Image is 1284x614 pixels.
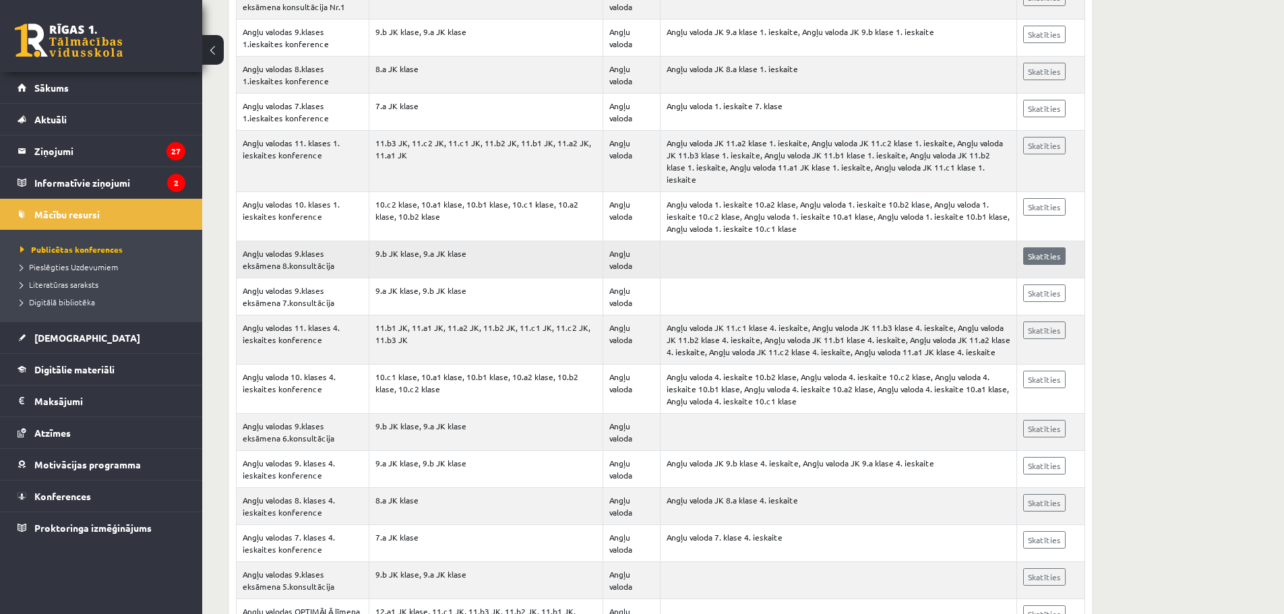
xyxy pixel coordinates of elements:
td: 7.a JK klase [369,525,603,562]
td: Angļu valoda 1. ieskaite 7. klase [661,94,1017,131]
a: Literatūras saraksts [20,278,189,290]
td: Angļu valodas 9.klases eksāmena 8.konsultācija [237,241,369,278]
span: Sākums [34,82,69,94]
td: Angļu valodas 7.klases 1.ieskaites konference [237,94,369,131]
td: 9.b JK klase, 9.a JK klase [369,414,603,451]
td: Angļu valoda [603,192,661,241]
td: Angļu valodas 8. klases 4. ieskaites konference [237,488,369,525]
a: Skatīties [1023,568,1066,586]
td: Angļu valodas 8.klases 1.ieskaites konference [237,57,369,94]
td: Angļu valodas 10. klases 1. ieskaites konference [237,192,369,241]
td: Angļu valoda 10. klases 4. ieskaites konference [237,365,369,414]
td: Angļu valodas 9.klases 1.ieskaites konference [237,20,369,57]
td: Angļu valoda [603,241,661,278]
a: Konferences [18,481,185,512]
a: Skatīties [1023,247,1066,265]
td: Angļu valoda [603,525,661,562]
td: Angļu valoda 4. ieskaite 10.b2 klase, Angļu valoda 4. ieskaite 10.c2 klase, Angļu valoda 4. ieska... [661,365,1017,414]
a: Skatīties [1023,198,1066,216]
td: 11.b1 JK, 11.a1 JK, 11.a2 JK, 11.b2 JK, 11.c1 JK, 11.c2 JK, 11.b3 JK [369,315,603,365]
span: Atzīmes [34,427,71,439]
a: Skatīties [1023,284,1066,302]
legend: Informatīvie ziņojumi [34,167,185,198]
td: Angļu valodas 9. klases 4. ieskaites konference [237,451,369,488]
td: 10.c1 klase, 10.a1 klase, 10.b1 klase, 10.a2 klase, 10.b2 klase, 10.c2 klase [369,365,603,414]
a: Skatīties [1023,63,1066,80]
a: Motivācijas programma [18,449,185,480]
a: Sākums [18,72,185,103]
td: Angļu valoda [603,414,661,451]
td: Angļu valodas 9.klases eksāmena 5.konsultācija [237,562,369,599]
td: 11.b3 JK, 11.c2 JK, 11.c1 JK, 11.b2 JK, 11.b1 JK, 11.a2 JK, 11.a1 JK [369,131,603,192]
a: Digitālā bibliotēka [20,296,189,308]
a: Pieslēgties Uzdevumiem [20,261,189,273]
td: 8.a JK klase [369,488,603,525]
td: Angļu valoda [603,57,661,94]
td: Angļu valoda [603,131,661,192]
span: Digitālā bibliotēka [20,297,95,307]
a: Ziņojumi27 [18,135,185,166]
a: Skatīties [1023,494,1066,512]
a: [DEMOGRAPHIC_DATA] [18,322,185,353]
a: Skatīties [1023,420,1066,437]
td: Angļu valoda 7. klase 4. ieskaite [661,525,1017,562]
td: Angļu valoda JK 9.a klase 1. ieskaite, Angļu valoda JK 9.b klase 1. ieskaite [661,20,1017,57]
a: Skatīties [1023,457,1066,474]
td: Angļu valoda [603,488,661,525]
span: [DEMOGRAPHIC_DATA] [34,332,140,344]
a: Proktoringa izmēģinājums [18,512,185,543]
span: Digitālie materiāli [34,363,115,375]
td: Angļu valoda [603,94,661,131]
td: Angļu valoda 1. ieskaite 10.a2 klase, Angļu valoda 1. ieskaite 10.b2 klase, Angļu valoda 1. ieska... [661,192,1017,241]
a: Digitālie materiāli [18,354,185,385]
legend: Ziņojumi [34,135,185,166]
a: Mācību resursi [18,199,185,230]
a: Aktuāli [18,104,185,135]
td: 9.b JK klase, 9.a JK klase [369,562,603,599]
td: 9.b JK klase, 9.a JK klase [369,241,603,278]
legend: Maksājumi [34,386,185,417]
span: Literatūras saraksts [20,279,98,290]
span: Proktoringa izmēģinājums [34,522,152,534]
a: Skatīties [1023,321,1066,339]
i: 2 [167,174,185,192]
a: Skatīties [1023,26,1066,43]
td: Angļu valoda JK 11.c1 klase 4. ieskaite, Angļu valoda JK 11.b3 klase 4. ieskaite, Angļu valoda JK... [661,315,1017,365]
td: 10.c2 klase, 10.a1 klase, 10.b1 klase, 10.c1 klase, 10.a2 klase, 10.b2 klase [369,192,603,241]
td: Angļu valoda [603,451,661,488]
td: Angļu valoda [603,278,661,315]
td: Angļu valoda JK 11.a2 klase 1. ieskaite, Angļu valoda JK 11.c2 klase 1. ieskaite, Angļu valoda JK... [661,131,1017,192]
td: Angļu valoda [603,20,661,57]
td: Angļu valodas 9.klases eksāmena 6.konsultācija [237,414,369,451]
span: Pieslēgties Uzdevumiem [20,262,118,272]
a: Skatīties [1023,100,1066,117]
td: Angļu valodas 11. klases 1. ieskaites konference [237,131,369,192]
td: Angļu valoda JK 8.a klase 4. ieskaite [661,488,1017,525]
td: 9.a JK klase, 9.b JK klase [369,278,603,315]
a: Atzīmes [18,417,185,448]
a: Skatīties [1023,371,1066,388]
span: Publicētas konferences [20,244,123,255]
span: Motivācijas programma [34,458,141,470]
span: Aktuāli [34,113,67,125]
i: 27 [166,142,185,160]
td: Angļu valoda [603,562,661,599]
td: Angļu valoda JK 8.a klase 1. ieskaite [661,57,1017,94]
td: 9.b JK klase, 9.a JK klase [369,20,603,57]
a: Skatīties [1023,531,1066,549]
td: 8.a JK klase [369,57,603,94]
a: Maksājumi [18,386,185,417]
a: Informatīvie ziņojumi2 [18,167,185,198]
td: Angļu valoda [603,315,661,365]
td: 7.a JK klase [369,94,603,131]
a: Publicētas konferences [20,243,189,255]
span: Mācību resursi [34,208,100,220]
td: Angļu valoda JK 9.b klase 4. ieskaite, Angļu valoda JK 9.a klase 4. ieskaite [661,451,1017,488]
td: Angļu valodas 11. klases 4. ieskaites konference [237,315,369,365]
span: Konferences [34,490,91,502]
td: Angļu valodas 7. klases 4. ieskaites konference [237,525,369,562]
td: 9.a JK klase, 9.b JK klase [369,451,603,488]
a: Rīgas 1. Tālmācības vidusskola [15,24,123,57]
td: Angļu valoda [603,365,661,414]
a: Skatīties [1023,137,1066,154]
